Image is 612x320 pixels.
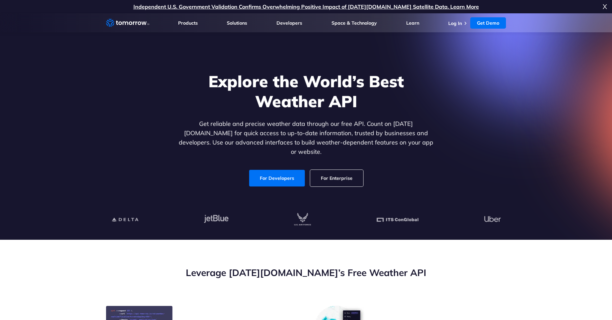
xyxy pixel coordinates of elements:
a: Space & Technology [332,20,377,26]
a: Learn [406,20,419,26]
h1: Explore the World’s Best Weather API [177,71,435,111]
a: Get Demo [470,17,506,29]
p: Get reliable and precise weather data through our free API. Count on [DATE][DOMAIN_NAME] for quic... [177,119,435,157]
h2: Leverage [DATE][DOMAIN_NAME]’s Free Weather API [106,266,506,279]
a: For Developers [249,170,305,186]
a: Home link [106,18,149,28]
a: Developers [276,20,302,26]
a: Products [178,20,198,26]
a: Independent U.S. Government Validation Confirms Overwhelming Positive Impact of [DATE][DOMAIN_NAM... [133,3,479,10]
a: Log In [448,20,462,26]
a: Solutions [227,20,247,26]
a: For Enterprise [310,170,363,186]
